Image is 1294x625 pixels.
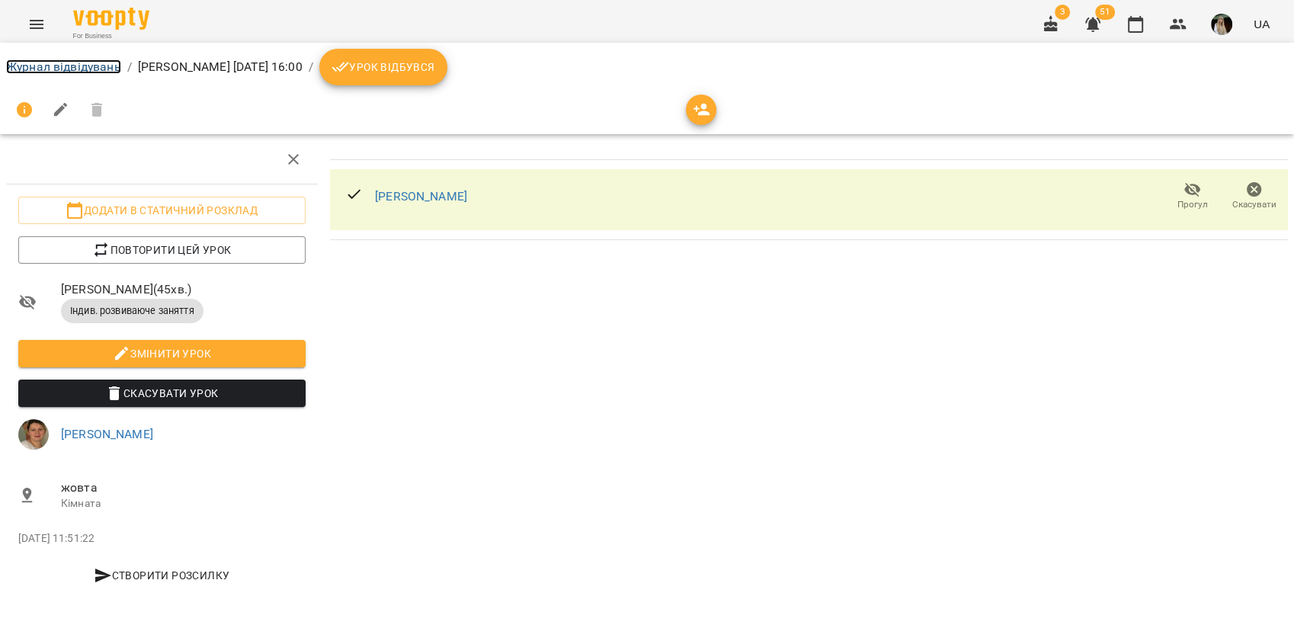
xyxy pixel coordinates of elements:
p: [PERSON_NAME] [DATE] 16:00 [138,58,303,76]
img: Voopty Logo [73,8,149,30]
span: Додати в статичний розклад [30,201,293,220]
button: UA [1248,10,1276,38]
button: Урок відбувся [319,49,447,85]
span: Урок відбувся [332,58,435,76]
span: For Business [73,31,149,41]
a: Журнал відвідувань [6,59,121,74]
a: [PERSON_NAME] [61,427,153,441]
li: / [127,58,132,76]
span: Індив. розвиваюче заняття [61,304,203,318]
a: [PERSON_NAME] [375,189,467,204]
span: жовта [61,479,306,497]
p: [DATE] 11:51:22 [18,531,306,546]
li: / [309,58,313,76]
nav: breadcrumb [6,49,1288,85]
span: Прогул [1177,198,1208,211]
span: Скасувати [1232,198,1276,211]
img: 3e2b72cf5868feec450012c0a8548230.jpg [18,419,49,450]
span: [PERSON_NAME] ( 45 хв. ) [61,280,306,299]
img: db9e5aee73aab2f764342d08fe444bbe.JPG [1211,14,1232,35]
span: Змінити урок [30,345,293,363]
span: 3 [1055,5,1070,20]
button: Прогул [1161,175,1223,218]
span: Скасувати Урок [30,384,293,402]
p: Кімната [61,496,306,511]
button: Повторити цей урок [18,236,306,264]
span: Повторити цей урок [30,241,293,259]
button: Змінити урок [18,340,306,367]
button: Створити розсилку [18,562,306,589]
span: 51 [1095,5,1115,20]
button: Menu [18,6,55,43]
span: Створити розсилку [24,566,299,585]
span: UA [1254,16,1270,32]
button: Додати в статичний розклад [18,197,306,224]
button: Скасувати Урок [18,380,306,407]
button: Скасувати [1223,175,1285,218]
